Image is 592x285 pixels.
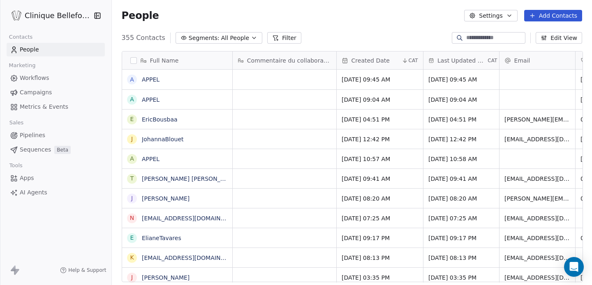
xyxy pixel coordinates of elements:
span: [EMAIL_ADDRESS][DOMAIN_NAME] [504,273,570,282]
span: Full Name [150,56,179,65]
span: [DATE] 12:42 PM [342,135,418,143]
span: [DATE] 09:41 AM [428,175,494,183]
div: n [129,214,134,222]
span: [DATE] 09:45 AM [428,75,494,84]
span: Campaigns [20,88,52,97]
a: Apps [7,171,105,185]
span: Marketing [5,59,39,72]
span: 355 Contacts [122,33,165,43]
span: [DATE] 08:20 AM [342,194,418,203]
div: Open Intercom Messenger [564,257,584,277]
a: [EMAIL_ADDRESS][DOMAIN_NAME] [142,255,243,261]
div: Full Name [122,51,232,69]
span: [DATE] 10:57 AM [342,155,418,163]
button: Settings [464,10,517,21]
div: E [130,234,134,242]
span: All People [221,34,249,42]
span: [DATE] 07:25 AM [428,214,494,222]
a: APPEL [142,156,160,162]
span: Last Updated Date [437,56,486,65]
span: People [122,9,159,22]
span: [DATE] 03:35 PM [342,273,418,282]
button: Filter [267,32,301,44]
span: [EMAIL_ADDRESS][DOMAIN_NAME] [504,175,570,183]
span: AI Agents [20,188,47,197]
div: E [130,115,134,124]
div: J [131,273,132,282]
a: APPEL [142,76,160,83]
button: Clinique Bellefontaine [10,9,88,23]
a: SequencesBeta [7,143,105,157]
span: [PERSON_NAME][EMAIL_ADDRESS][DOMAIN_NAME] [504,115,570,124]
a: Campaigns [7,86,105,99]
div: Created DateCAT [337,51,423,69]
span: [DATE] 09:17 PM [428,234,494,242]
span: [EMAIL_ADDRESS][DOMAIN_NAME] [504,234,570,242]
div: Last Updated DateCAT [423,51,499,69]
span: Beta [54,146,71,154]
a: Pipelines [7,128,105,142]
a: [PERSON_NAME] [PERSON_NAME] [142,175,239,182]
span: CAT [408,57,418,64]
div: J [131,194,132,203]
span: [DATE] 03:35 PM [428,273,494,282]
span: Sales [6,117,27,129]
span: Workflows [20,74,49,82]
span: Tools [6,159,26,172]
img: Logo_Bellefontaine_Black.png [12,11,21,21]
a: [PERSON_NAME] [142,274,190,281]
a: Metrics & Events [7,100,105,114]
a: [PERSON_NAME] [142,195,190,202]
div: Email [499,51,575,69]
div: J [131,135,132,143]
div: A [130,75,134,84]
span: [PERSON_NAME][EMAIL_ADDRESS][PERSON_NAME][DOMAIN_NAME] [504,194,570,203]
a: [EMAIL_ADDRESS][DOMAIN_NAME] [142,215,243,222]
span: Help & Support [68,267,106,273]
span: [DATE] 09:04 AM [342,96,418,104]
span: [DATE] 09:04 AM [428,96,494,104]
a: AI Agents [7,186,105,199]
span: Clinique Bellefontaine [25,10,92,21]
span: [EMAIL_ADDRESS][DOMAIN_NAME] [504,254,570,262]
button: Add Contacts [524,10,582,21]
span: [DATE] 04:51 PM [342,115,418,124]
span: [DATE] 07:25 AM [342,214,418,222]
span: [EMAIL_ADDRESS][DOMAIN_NAME] [504,135,570,143]
span: People [20,45,39,54]
div: A [130,154,134,163]
span: [DATE] 09:45 AM [342,75,418,84]
div: k [130,253,134,262]
div: Commentaire du collaborateur [233,51,336,69]
span: CAT [488,57,497,64]
div: T [130,174,134,183]
div: A [130,95,134,104]
span: Created Date [351,56,390,65]
a: Help & Support [60,267,106,273]
a: Workflows [7,71,105,85]
span: [DATE] 04:51 PM [428,115,494,124]
a: EricBousbaa [142,116,178,123]
span: Apps [20,174,34,182]
div: grid [122,70,233,283]
span: [DATE] 09:41 AM [342,175,418,183]
span: Metrics & Events [20,103,68,111]
a: JohannaBlouet [142,136,184,142]
span: Sequences [20,145,51,154]
span: Contacts [5,31,36,43]
span: [DATE] 08:13 PM [428,254,494,262]
span: [DATE] 08:13 PM [342,254,418,262]
span: [DATE] 12:42 PM [428,135,494,143]
a: People [7,43,105,56]
span: Pipelines [20,131,45,140]
span: Commentaire du collaborateur [247,56,331,65]
a: ElianeTavares [142,235,181,241]
span: Email [514,56,530,65]
span: [DATE] 09:17 PM [342,234,418,242]
span: [DATE] 10:58 AM [428,155,494,163]
button: Edit View [536,32,582,44]
a: APPEL [142,96,160,103]
span: [EMAIL_ADDRESS][DOMAIN_NAME] [504,214,570,222]
span: [DATE] 08:20 AM [428,194,494,203]
span: Segments: [189,34,220,42]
